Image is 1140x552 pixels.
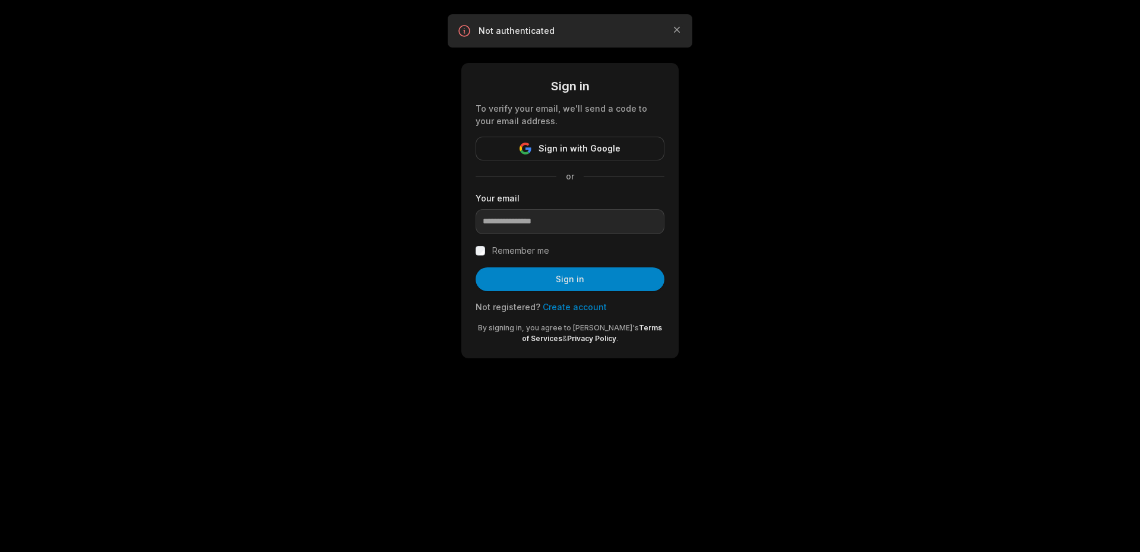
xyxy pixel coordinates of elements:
[476,137,664,160] button: Sign in with Google
[492,244,549,258] label: Remember me
[476,302,540,312] span: Not registered?
[476,267,664,291] button: Sign in
[479,25,661,37] p: Not authenticated
[539,141,620,156] span: Sign in with Google
[616,334,618,343] span: .
[476,77,664,95] div: Sign in
[476,192,664,204] label: Your email
[556,170,584,182] span: or
[562,334,567,343] span: &
[476,102,664,127] div: To verify your email, we'll send a code to your email address.
[543,302,607,312] a: Create account
[522,323,662,343] a: Terms of Services
[567,334,616,343] a: Privacy Policy
[478,323,639,332] span: By signing in, you agree to [PERSON_NAME]'s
